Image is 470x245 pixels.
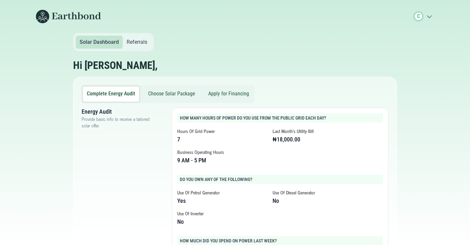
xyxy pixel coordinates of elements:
button: Complete Energy Audit [83,87,139,102]
p: Last month's utility bill [273,128,363,134]
h4: 9 AM - 5 PM [177,156,267,164]
span: C [417,12,420,20]
h2: Hi [PERSON_NAME], [73,59,158,72]
a: Solar Dashboard [76,36,123,49]
h4: Yes [177,197,267,205]
p: Use of Diesel Generator [273,189,363,196]
p: Use of Inverter [177,210,267,217]
h4: No [177,218,267,226]
h5: How much did you spend on power last week? [180,237,380,244]
h5: Do you own any of the following? [180,176,380,183]
h5: How many hours of power do you use from the public grid each day? [180,115,380,121]
button: Apply for Financing [204,87,253,102]
img: Earthbond's long logo for desktop view [36,10,101,23]
h4: ₦18,000.00 [273,136,363,143]
p: Provide basic info to receive a tailored solar offer. [82,116,151,129]
h4: No [273,197,363,205]
h4: 7 [177,136,267,143]
p: Use of Petrol Generator [177,189,267,196]
h3: Energy Audit [82,108,151,116]
button: Choose Solar Package [144,87,199,102]
p: Business operating hours [177,149,267,155]
p: Hours of Grid Power [177,128,267,134]
a: Referrals [123,36,151,49]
